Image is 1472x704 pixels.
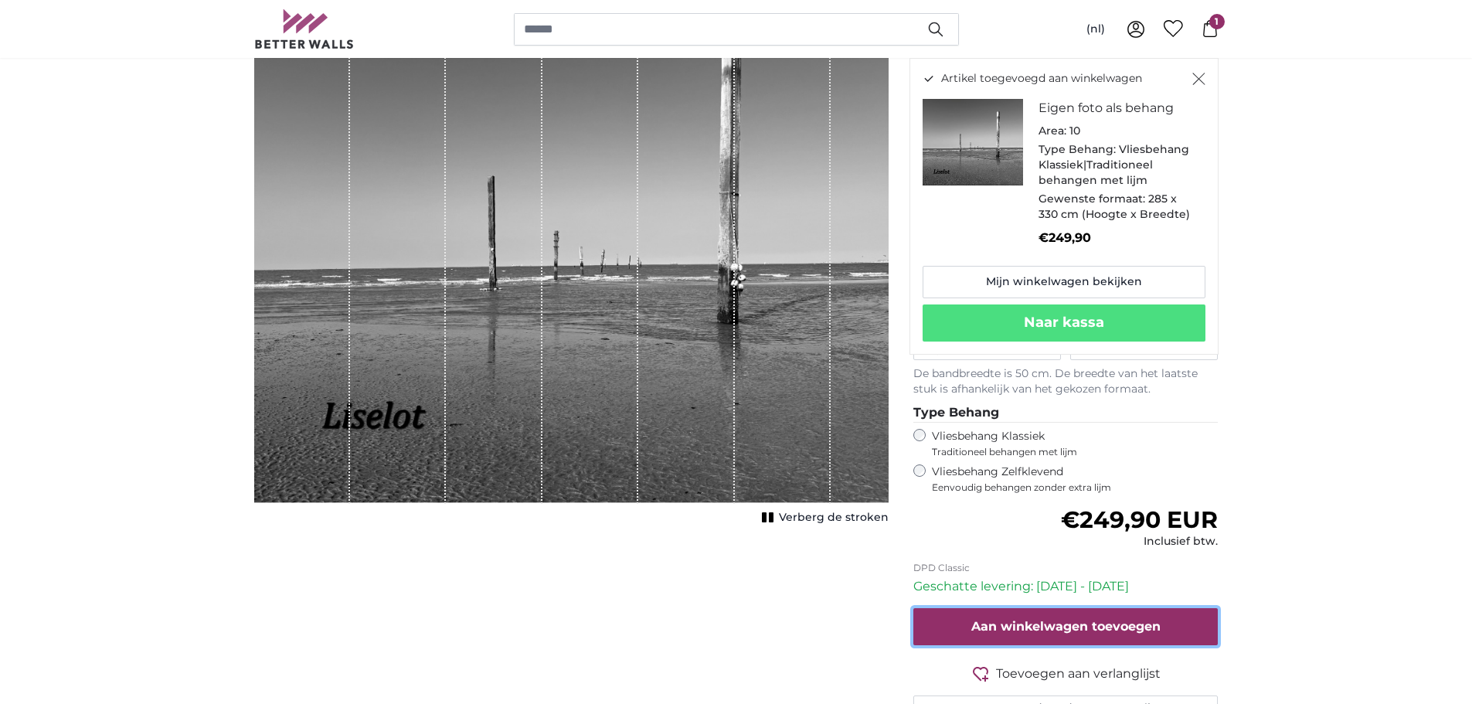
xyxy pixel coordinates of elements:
[779,510,889,525] span: Verberg de stroken
[923,304,1205,342] button: Naar kassa
[932,481,1219,494] span: Eenvoudig behangen zonder extra lijm
[923,266,1205,298] a: Mijn winkelwagen bekijken
[1039,192,1190,221] span: 285 x 330 cm (Hoogte x Breedte)
[913,577,1219,596] p: Geschatte levering: [DATE] - [DATE]
[1039,124,1066,138] span: Area:
[1069,124,1080,138] span: 10
[1074,15,1117,43] button: (nl)
[996,665,1161,683] span: Toevoegen aan verlanglijst
[1039,99,1193,117] h3: Eigen foto als behang
[254,9,355,49] img: Betterwalls
[913,608,1219,645] button: Aan winkelwagen toevoegen
[932,429,1190,458] label: Vliesbehang Klassiek
[932,446,1190,458] span: Traditioneel behangen met lijm
[923,99,1023,185] img: personalised-photo
[913,664,1219,683] button: Toevoegen aan verlanglijst
[1192,71,1205,87] button: Sluiten
[1061,505,1218,534] span: €249,90 EUR
[1061,534,1218,549] div: Inclusief btw.
[971,619,1161,634] span: Aan winkelwagen toevoegen
[1039,142,1116,156] span: Type Behang:
[909,58,1219,355] div: Artikel toegevoegd aan winkelwagen
[1209,14,1225,29] span: 1
[913,403,1219,423] legend: Type Behang
[1039,229,1193,247] p: €249,90
[1039,192,1145,206] span: Gewenste formaat:
[941,71,1142,87] span: Artikel toegevoegd aan winkelwagen
[1039,142,1189,187] span: Vliesbehang Klassiek|Traditioneel behangen met lijm
[757,507,889,529] button: Verberg de stroken
[913,366,1219,397] p: De bandbreedte is 50 cm. De breedte van het laatste stuk is afhankelijk van het gekozen formaat.
[913,562,1219,574] p: DPD Classic
[932,464,1219,494] label: Vliesbehang Zelfklevend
